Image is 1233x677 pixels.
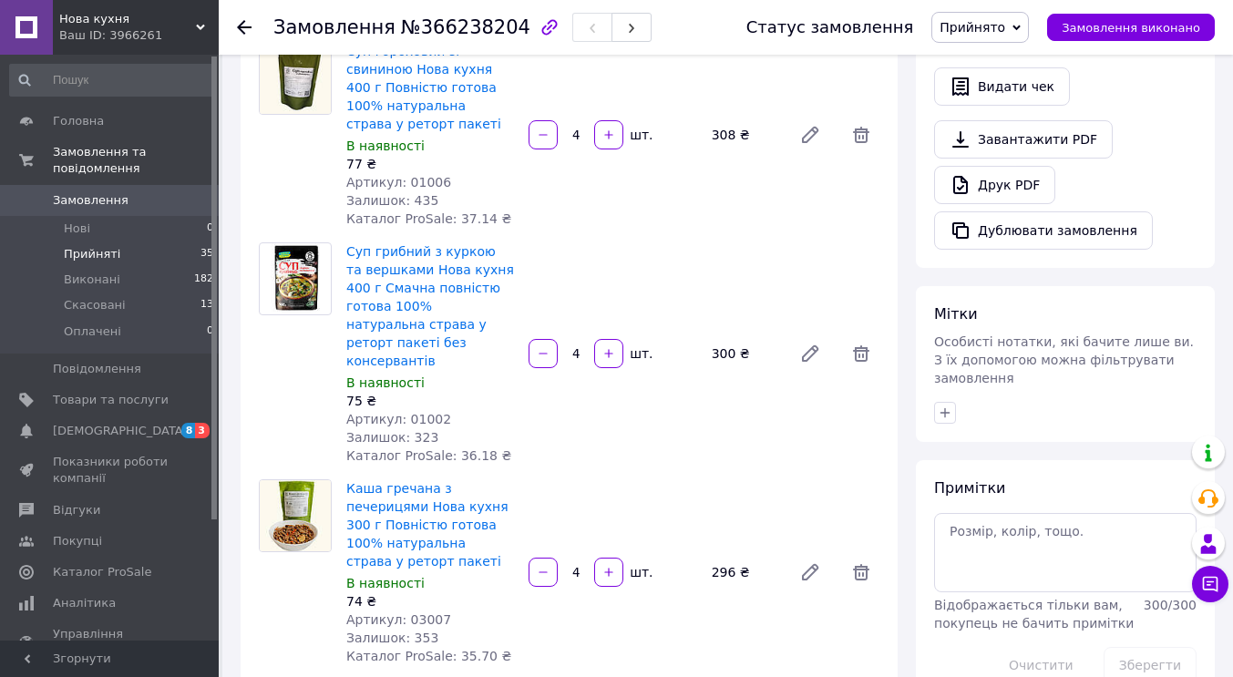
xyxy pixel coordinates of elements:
button: Замовлення виконано [1047,14,1215,41]
span: №366238204 [401,16,530,38]
span: В наявності [346,375,425,390]
span: Нові [64,221,90,237]
span: Каталог ProSale: 36.18 ₴ [346,448,511,463]
span: Залишок: 435 [346,193,438,208]
span: 0 [207,323,213,340]
span: Видалити [843,554,879,590]
span: Замовлення та повідомлення [53,144,219,177]
span: Товари та послуги [53,392,169,408]
span: Мітки [934,305,978,323]
img: Суп грибний з куркою та вершками Нова кухня 400 г Смачна повністю готова 100% натуральна страва у... [271,243,321,314]
img: Каша гречана з печерицями Нова кухня 300 г Повністю готова 100% натуральна страва у реторт пакеті [260,480,331,551]
span: Показники роботи компанії [53,454,169,487]
a: Суп грибний з куркою та вершками Нова кухня 400 г Смачна повністю готова 100% натуральна страва у... [346,244,514,368]
span: 13 [200,297,213,313]
div: 300 ₴ [704,341,785,366]
span: В наявності [346,138,425,153]
span: Замовлення [53,192,128,209]
span: Видалити [843,117,879,153]
span: Залишок: 323 [346,430,438,445]
div: 74 ₴ [346,592,514,610]
div: шт. [625,563,654,581]
span: Скасовані [64,297,126,313]
button: Дублювати замовлення [934,211,1153,250]
span: Аналітика [53,595,116,611]
span: Замовлення виконано [1062,21,1200,35]
span: Повідомлення [53,361,141,377]
div: 296 ₴ [704,559,785,585]
span: Примітки [934,479,1005,497]
div: Повернутися назад [237,18,252,36]
a: Редагувати [792,554,828,590]
span: Видалити [843,335,879,372]
span: Замовлення [273,16,396,38]
div: 75 ₴ [346,392,514,410]
span: Відображається тільки вам, покупець не бачить примітки [934,598,1134,631]
span: Виконані [64,272,120,288]
span: 300 / 300 [1144,598,1197,612]
span: Особисті нотатки, які бачите лише ви. З їх допомогою можна фільтрувати замовлення [934,334,1194,385]
div: шт. [625,344,654,363]
span: В наявності [346,576,425,590]
span: Прийнято [940,20,1005,35]
div: шт. [625,126,654,144]
a: Завантажити PDF [934,120,1113,159]
a: Каша гречана з печерицями Нова кухня 300 г Повністю готова 100% натуральна страва у реторт пакеті [346,481,509,569]
a: Редагувати [792,335,828,372]
a: Редагувати [792,117,828,153]
input: Пошук [9,64,215,97]
span: Управління сайтом [53,626,169,659]
div: 77 ₴ [346,155,514,173]
span: Оплачені [64,323,121,340]
span: Каталог ProSale [53,564,151,580]
div: Ваш ID: 3966261 [59,27,219,44]
button: Видати чек [934,67,1070,106]
span: Залишок: 353 [346,631,438,645]
span: Головна [53,113,104,129]
span: 3 [195,423,210,438]
span: Покупці [53,533,102,549]
span: Каталог ProSale: 35.70 ₴ [346,649,511,663]
button: Чат з покупцем [1192,566,1228,602]
span: Прийняті [64,246,120,262]
div: 308 ₴ [704,122,785,148]
span: 0 [207,221,213,237]
span: 35 [200,246,213,262]
a: Друк PDF [934,166,1055,204]
span: Каталог ProSale: 37.14 ₴ [346,211,511,226]
img: Суп гороховий зі свининою Нова кухня 400 г Повністю готова 100% натуральна страва у реторт пакеті [260,43,331,114]
span: Артикул: 03007 [346,612,451,627]
span: 8 [181,423,196,438]
span: Артикул: 01006 [346,175,451,190]
div: Статус замовлення [746,18,914,36]
span: [DEMOGRAPHIC_DATA] [53,423,188,439]
a: Суп гороховий зі свининою Нова кухня 400 г Повністю готова 100% натуральна страва у реторт пакеті [346,44,501,131]
span: Нова кухня [59,11,196,27]
span: Відгуки [53,502,100,518]
span: 182 [194,272,213,288]
span: Артикул: 01002 [346,412,451,426]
